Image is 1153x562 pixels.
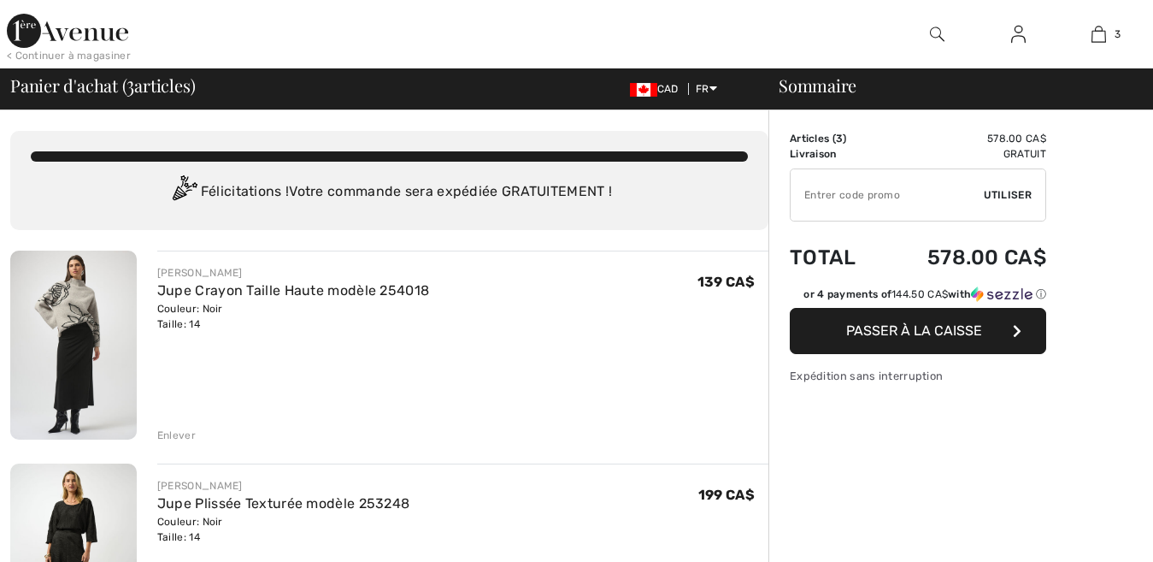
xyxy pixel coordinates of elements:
[846,322,982,339] span: Passer à la caisse
[157,265,429,281] div: [PERSON_NAME]
[167,175,201,210] img: Congratulation2.svg
[881,146,1046,162] td: Gratuit
[157,301,429,332] div: Couleur: Noir Taille: 14
[790,228,881,287] td: Total
[997,24,1039,45] a: Se connecter
[930,24,944,44] img: recherche
[157,514,410,545] div: Couleur: Noir Taille: 14
[790,146,881,162] td: Livraison
[1060,24,1138,44] a: 3
[630,83,685,95] span: CAD
[790,287,1046,308] div: or 4 payments of144.50 CA$withSezzle Click to learn more about Sezzle
[881,228,1046,287] td: 578.00 CA$
[791,169,984,221] input: Code promo
[157,282,429,299] a: Jupe Crayon Taille Haute modèle 254018
[790,368,1046,384] div: Expédition sans interruption
[157,428,196,443] div: Enlever
[630,83,657,97] img: Canadian Dollar
[803,287,1046,302] div: or 4 payments of with
[698,487,755,503] span: 199 CA$
[157,478,410,494] div: [PERSON_NAME]
[758,77,1143,94] div: Sommaire
[881,131,1046,146] td: 578.00 CA$
[1091,24,1106,44] img: Mon panier
[971,287,1032,302] img: Sezzle
[157,495,410,512] a: Jupe Plissée Texturée modèle 253248
[790,308,1046,354] button: Passer à la caisse
[984,187,1032,203] span: Utiliser
[891,288,948,300] span: 144.50 CA$
[1011,24,1026,44] img: Mes infos
[10,77,195,94] span: Panier d'achat ( articles)
[126,73,134,95] span: 3
[836,133,843,145] span: 3
[7,48,131,63] div: < Continuer à magasiner
[31,175,748,210] div: Félicitations ! Votre commande sera expédiée GRATUITEMENT !
[1115,27,1121,42] span: 3
[697,274,755,290] span: 139 CA$
[7,14,128,48] img: 1ère Avenue
[10,251,137,440] img: Jupe Crayon Taille Haute modèle 254018
[696,83,717,95] span: FR
[790,131,881,146] td: Articles ( )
